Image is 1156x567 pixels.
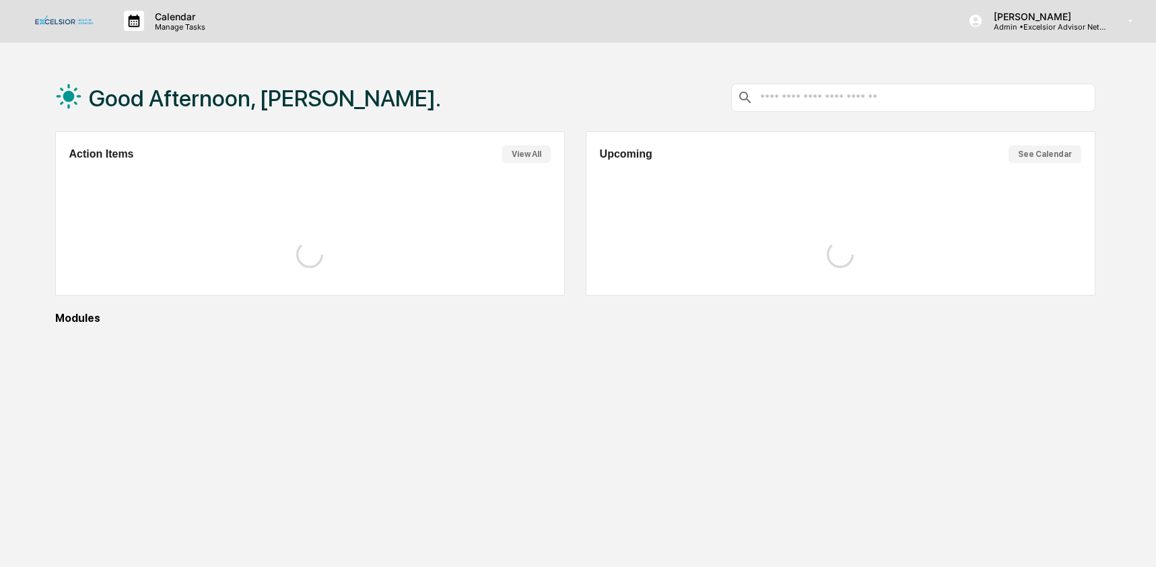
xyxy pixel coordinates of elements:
p: Manage Tasks [144,22,212,32]
p: Calendar [144,11,212,22]
p: Admin • Excelsior Advisor Network [983,22,1108,32]
h1: Good Afternoon, [PERSON_NAME]. [89,85,441,112]
h2: Action Items [69,148,134,160]
img: logo [32,15,97,26]
button: See Calendar [1009,145,1081,163]
button: View All [502,145,551,163]
div: Modules [55,312,1095,325]
h2: Upcoming [600,148,652,160]
p: [PERSON_NAME] [983,11,1108,22]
